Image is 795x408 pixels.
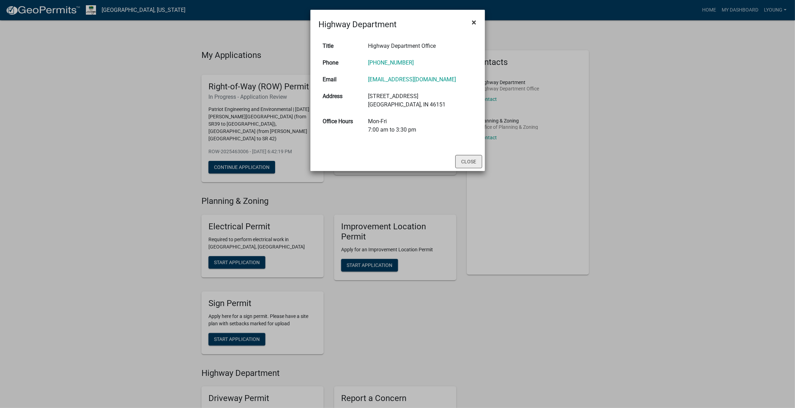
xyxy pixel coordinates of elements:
th: Address [319,88,364,113]
th: Title [319,38,364,54]
th: Office Hours [319,113,364,138]
th: Email [319,71,364,88]
td: [STREET_ADDRESS] [GEOGRAPHIC_DATA], IN 46151 [364,88,476,113]
div: Mon-Fri 7:00 am to 3:30 pm [368,117,472,134]
button: Close [466,13,482,32]
td: Highway Department Office [364,38,476,54]
span: × [472,17,477,27]
th: Phone [319,54,364,71]
a: [PHONE_NUMBER] [368,59,414,66]
a: [EMAIL_ADDRESS][DOMAIN_NAME] [368,76,456,83]
button: Close [455,155,482,168]
h4: Highway Department [319,18,397,31]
